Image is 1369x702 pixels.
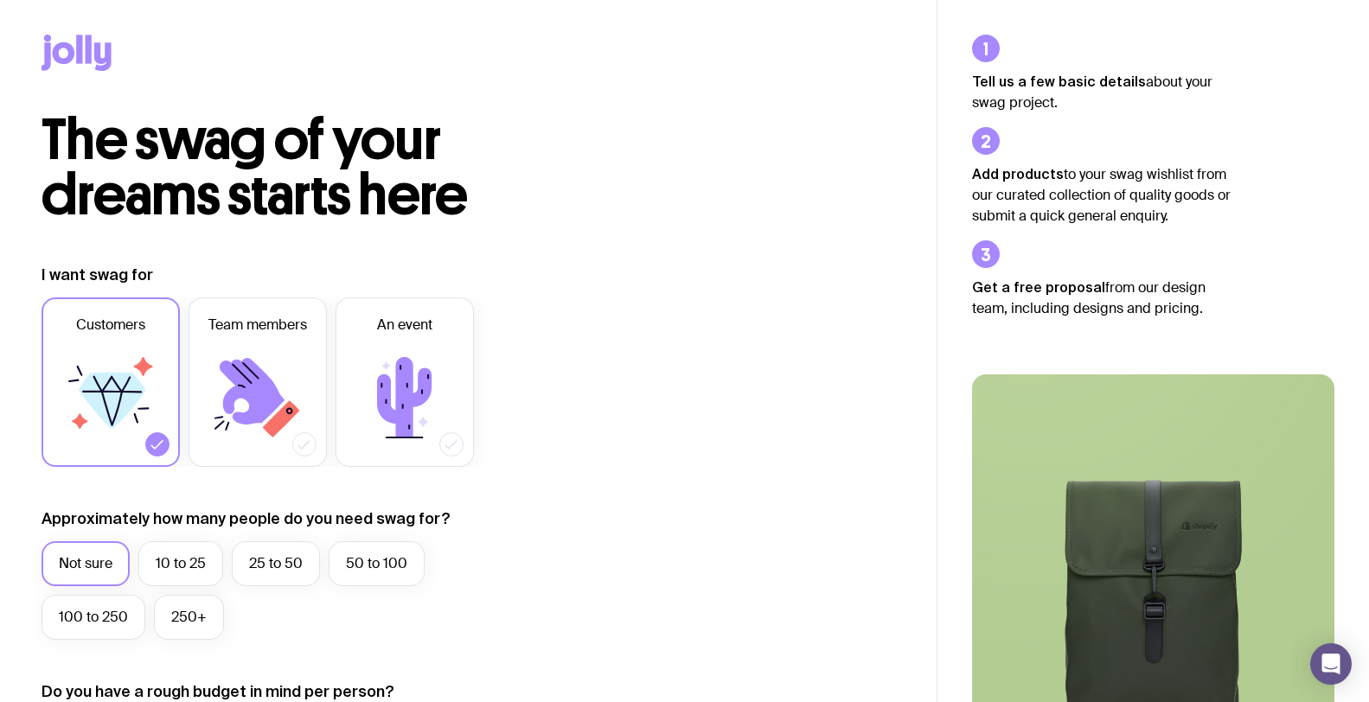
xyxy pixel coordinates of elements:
[1310,643,1352,685] div: Open Intercom Messenger
[972,279,1105,295] strong: Get a free proposal
[154,595,224,640] label: 250+
[377,315,432,335] span: An event
[138,541,223,586] label: 10 to 25
[208,315,307,335] span: Team members
[972,166,1064,182] strong: Add products
[42,595,145,640] label: 100 to 250
[42,541,130,586] label: Not sure
[972,71,1231,113] p: about your swag project.
[232,541,320,586] label: 25 to 50
[42,265,153,285] label: I want swag for
[972,163,1231,227] p: to your swag wishlist from our curated collection of quality goods or submit a quick general enqu...
[42,105,468,229] span: The swag of your dreams starts here
[329,541,425,586] label: 50 to 100
[76,315,145,335] span: Customers
[972,277,1231,319] p: from our design team, including designs and pricing.
[42,681,394,702] label: Do you have a rough budget in mind per person?
[972,73,1146,89] strong: Tell us a few basic details
[42,508,451,529] label: Approximately how many people do you need swag for?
